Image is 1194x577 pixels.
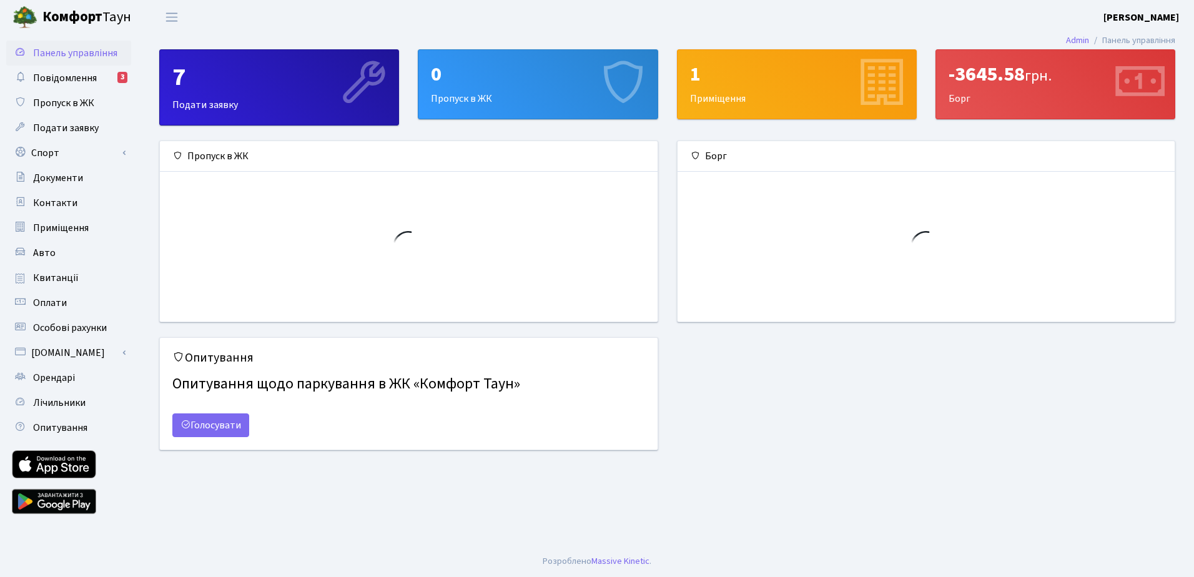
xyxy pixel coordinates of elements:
[172,413,249,437] a: Голосувати
[6,91,131,116] a: Пропуск в ЖК
[1089,34,1175,47] li: Панель управління
[6,116,131,141] a: Подати заявку
[33,421,87,435] span: Опитування
[33,46,117,60] span: Панель управління
[172,62,386,92] div: 7
[160,141,658,172] div: Пропуск в ЖК
[591,555,649,568] a: Massive Kinetic
[172,350,645,365] h5: Опитування
[117,72,127,83] div: 3
[431,62,644,86] div: 0
[6,315,131,340] a: Особові рахунки
[33,171,83,185] span: Документи
[33,221,89,235] span: Приміщення
[1025,65,1052,87] span: грн.
[33,371,75,385] span: Орендарі
[936,50,1175,119] div: Борг
[6,265,131,290] a: Квитанції
[418,49,658,119] a: 0Пропуск в ЖК
[33,396,86,410] span: Лічильники
[678,50,916,119] div: Приміщення
[1047,27,1194,54] nav: breadcrumb
[6,66,131,91] a: Повідомлення3
[6,340,131,365] a: [DOMAIN_NAME]
[33,71,97,85] span: Повідомлення
[6,290,131,315] a: Оплати
[418,50,657,119] div: Пропуск в ЖК
[33,246,56,260] span: Авто
[6,240,131,265] a: Авто
[33,296,67,310] span: Оплати
[33,96,94,110] span: Пропуск в ЖК
[42,7,102,27] b: Комфорт
[160,50,398,125] div: Подати заявку
[172,370,645,398] h4: Опитування щодо паркування в ЖК «Комфорт Таун»
[6,215,131,240] a: Приміщення
[6,141,131,165] a: Спорт
[33,196,77,210] span: Контакти
[6,165,131,190] a: Документи
[6,390,131,415] a: Лічильники
[6,41,131,66] a: Панель управління
[543,555,651,568] div: .
[12,5,37,30] img: logo.png
[677,49,917,119] a: 1Приміщення
[6,190,131,215] a: Контакти
[159,49,399,126] a: 7Подати заявку
[6,415,131,440] a: Опитування
[156,7,187,27] button: Переключити навігацію
[42,7,131,28] span: Таун
[690,62,904,86] div: 1
[949,62,1162,86] div: -3645.58
[678,141,1175,172] div: Борг
[1066,34,1089,47] a: Admin
[33,271,79,285] span: Квитанції
[33,121,99,135] span: Подати заявку
[33,321,107,335] span: Особові рахунки
[6,365,131,390] a: Орендарі
[543,555,591,568] a: Розроблено
[1103,11,1179,24] b: [PERSON_NAME]
[1103,10,1179,25] a: [PERSON_NAME]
